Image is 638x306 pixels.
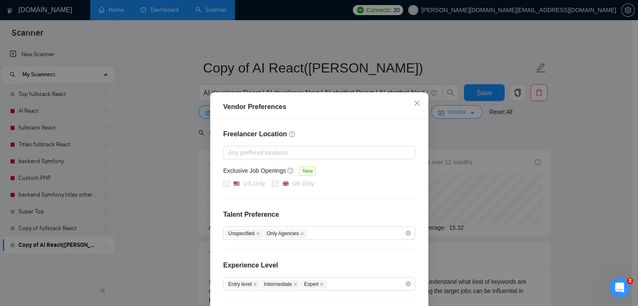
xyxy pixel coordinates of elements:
[406,281,411,286] span: close-circle
[234,181,240,187] img: 🇺🇸
[299,166,316,176] span: New
[301,280,327,289] span: Expert
[414,100,420,106] span: close
[223,260,278,270] h4: Experience Level
[255,231,260,236] span: close
[609,277,630,298] iframe: Intercom live chat
[225,280,260,289] span: Entry level
[320,282,324,286] span: close
[243,179,265,188] div: US Only
[282,181,288,187] img: 🇬🇧
[287,167,294,174] span: question-circle
[289,131,295,137] span: question-circle
[223,210,415,220] h4: Talent Preference
[293,282,297,286] span: close
[223,166,286,175] h5: Exclusive Job Openings
[223,102,415,112] div: Vendor Preferences
[300,231,304,236] span: close
[225,229,263,238] span: Unspecified
[261,280,300,289] span: Intermediate
[406,231,411,236] span: close-circle
[406,92,428,115] button: Close
[627,277,633,284] span: 2
[292,179,314,188] div: UK Only
[263,229,307,238] span: Only Agencies
[223,129,415,139] h4: Freelancer Location
[253,282,257,286] span: close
